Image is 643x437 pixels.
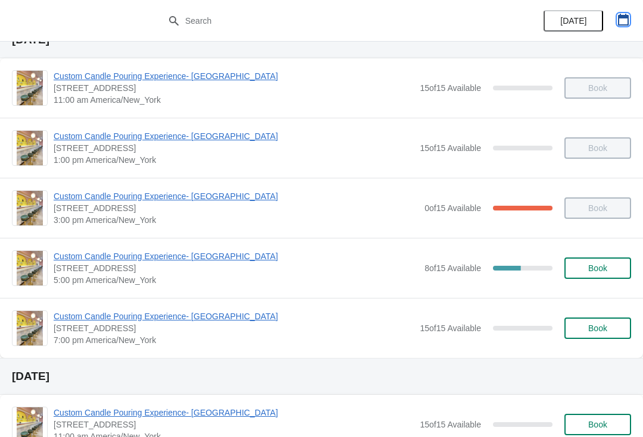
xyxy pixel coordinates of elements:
[424,203,481,213] span: 0 of 15 Available
[17,131,43,165] img: Custom Candle Pouring Experience- Delray Beach | 415 East Atlantic Avenue, Delray Beach, FL, USA ...
[54,214,419,226] span: 3:00 pm America/New_York
[54,190,419,202] span: Custom Candle Pouring Experience- [GEOGRAPHIC_DATA]
[588,323,607,333] span: Book
[544,10,603,32] button: [DATE]
[17,311,43,345] img: Custom Candle Pouring Experience- Delray Beach | 415 East Atlantic Avenue, Delray Beach, FL, USA ...
[54,94,414,106] span: 11:00 am America/New_York
[185,10,482,32] input: Search
[54,154,414,166] span: 1:00 pm America/New_York
[54,142,414,154] span: [STREET_ADDRESS]
[54,70,414,82] span: Custom Candle Pouring Experience- [GEOGRAPHIC_DATA]
[17,251,43,285] img: Custom Candle Pouring Experience- Delray Beach | 415 East Atlantic Avenue, Delray Beach, FL, USA ...
[424,263,481,273] span: 8 of 15 Available
[588,420,607,429] span: Book
[54,334,414,346] span: 7:00 pm America/New_York
[54,262,419,274] span: [STREET_ADDRESS]
[54,274,419,286] span: 5:00 pm America/New_York
[54,310,414,322] span: Custom Candle Pouring Experience- [GEOGRAPHIC_DATA]
[588,263,607,273] span: Book
[54,322,414,334] span: [STREET_ADDRESS]
[54,202,419,214] span: [STREET_ADDRESS]
[564,414,631,435] button: Book
[17,71,43,105] img: Custom Candle Pouring Experience- Delray Beach | 415 East Atlantic Avenue, Delray Beach, FL, USA ...
[420,143,481,153] span: 15 of 15 Available
[54,250,419,262] span: Custom Candle Pouring Experience- [GEOGRAPHIC_DATA]
[564,317,631,339] button: Book
[54,82,414,94] span: [STREET_ADDRESS]
[54,407,414,419] span: Custom Candle Pouring Experience- [GEOGRAPHIC_DATA]
[420,420,481,429] span: 15 of 15 Available
[12,370,631,382] h2: [DATE]
[564,257,631,279] button: Book
[17,191,43,225] img: Custom Candle Pouring Experience- Delray Beach | 415 East Atlantic Avenue, Delray Beach, FL, USA ...
[560,16,586,26] span: [DATE]
[54,419,414,430] span: [STREET_ADDRESS]
[420,323,481,333] span: 15 of 15 Available
[420,83,481,93] span: 15 of 15 Available
[54,130,414,142] span: Custom Candle Pouring Experience- [GEOGRAPHIC_DATA]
